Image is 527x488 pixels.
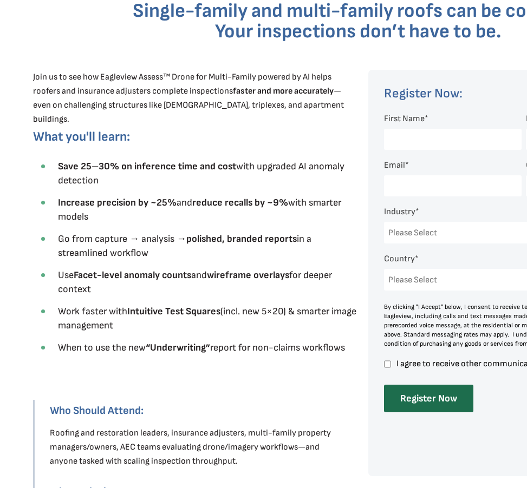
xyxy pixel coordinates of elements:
[58,197,177,208] strong: Increase precision by ~25%
[146,342,210,353] strong: “Underwriting”
[58,306,356,331] span: Work faster with (incl. new 5×20) & smarter image management
[233,86,334,96] strong: faster and more accurately
[33,129,130,144] span: What you'll learn:
[58,342,345,353] span: When to use the new report for non-claims workflows
[127,306,220,317] strong: Intuitive Test Squares
[58,197,341,222] span: and with smarter models
[384,359,391,369] input: I agree to receive other communications from [GEOGRAPHIC_DATA].
[58,269,332,295] span: Use and for deeper context
[74,269,191,281] strong: Facet-level anomaly counts
[384,385,473,412] input: Register Now
[215,20,502,43] span: Your inspections don’t have to be.
[186,233,297,245] strong: polished, branded reports
[50,428,331,466] span: Roofing and restoration leaders, insurance adjusters, multi-family property managers/owners, AEC ...
[50,404,144,417] strong: Who Should Attend:
[384,160,405,170] span: Email
[207,269,289,281] strong: wireframe overlays
[384,85,463,101] span: Register Now:
[58,161,236,172] strong: Save 25–30% on inference time and cost
[384,254,415,264] span: Country
[384,207,415,217] span: Industry
[192,197,288,208] strong: reduce recalls by ~9%
[384,114,425,124] span: First Name
[58,233,311,259] span: Go from capture → analysis → in a streamlined workflow
[33,72,344,124] span: Join us to see how Eagleview Assess™ Drone for Multi-Family powered by AI helps roofers and insur...
[58,161,344,186] span: with upgraded AI anomaly detection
